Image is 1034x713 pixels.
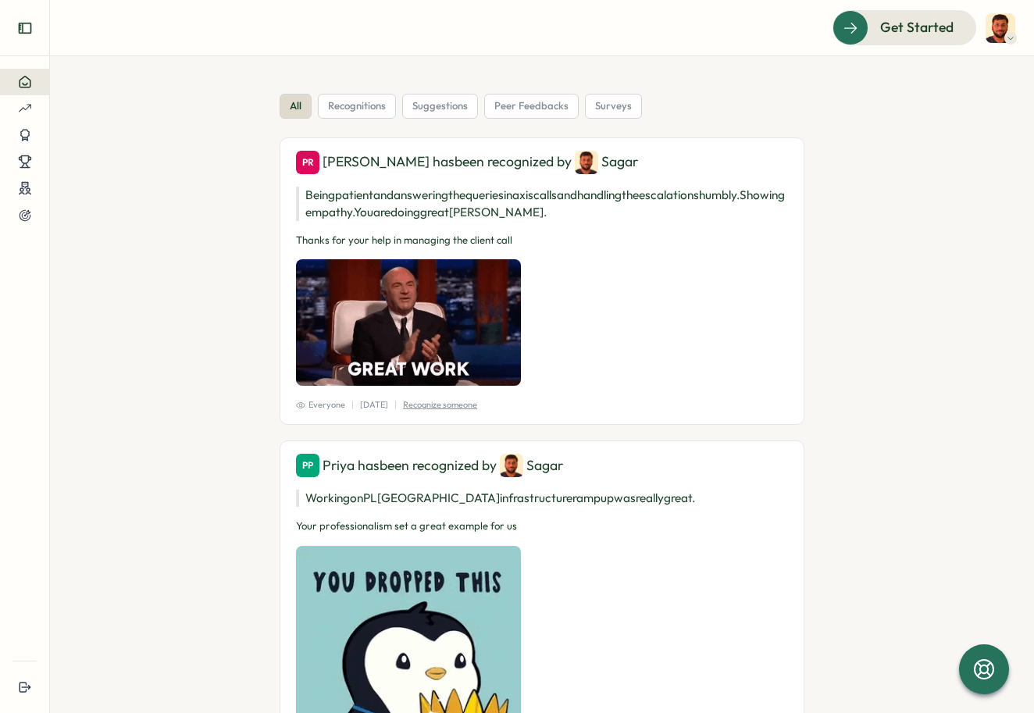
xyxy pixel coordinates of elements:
span: suggestions [412,99,468,113]
span: peer feedbacks [494,99,569,113]
p: | [394,398,397,412]
span: PR [302,155,314,170]
img: Sagar Chand Agarwal [986,13,1015,43]
img: Recognition Image [296,259,521,386]
div: Priya has been recognized by [296,454,788,477]
img: Sagar Chand Agarwal [575,151,598,174]
div: [PERSON_NAME] has been recognized by [296,151,788,174]
span: recognitions [328,99,386,113]
p: Recognize someone [403,398,477,412]
span: Everyone [296,398,345,412]
img: Sagar Chand Agarwal [500,454,523,477]
p: Working on PL [GEOGRAPHIC_DATA] infrastructure rampup was really great. [296,490,788,507]
span: all [290,99,301,113]
button: Expand sidebar [9,12,41,44]
p: Thanks for your help in managing the client call [296,234,788,248]
div: Sagar [575,151,638,174]
p: | [351,398,354,412]
div: Sagar [500,454,563,477]
p: Being patient and answering the queries in axis calls and handling the escalations humbly. Showin... [296,187,788,221]
span: PP [302,458,313,473]
span: Get Started [880,17,954,37]
button: Get Started [833,10,976,45]
p: [DATE] [360,398,388,412]
span: surveys [595,99,632,113]
p: Your professionalism set a great example for us [296,519,788,533]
